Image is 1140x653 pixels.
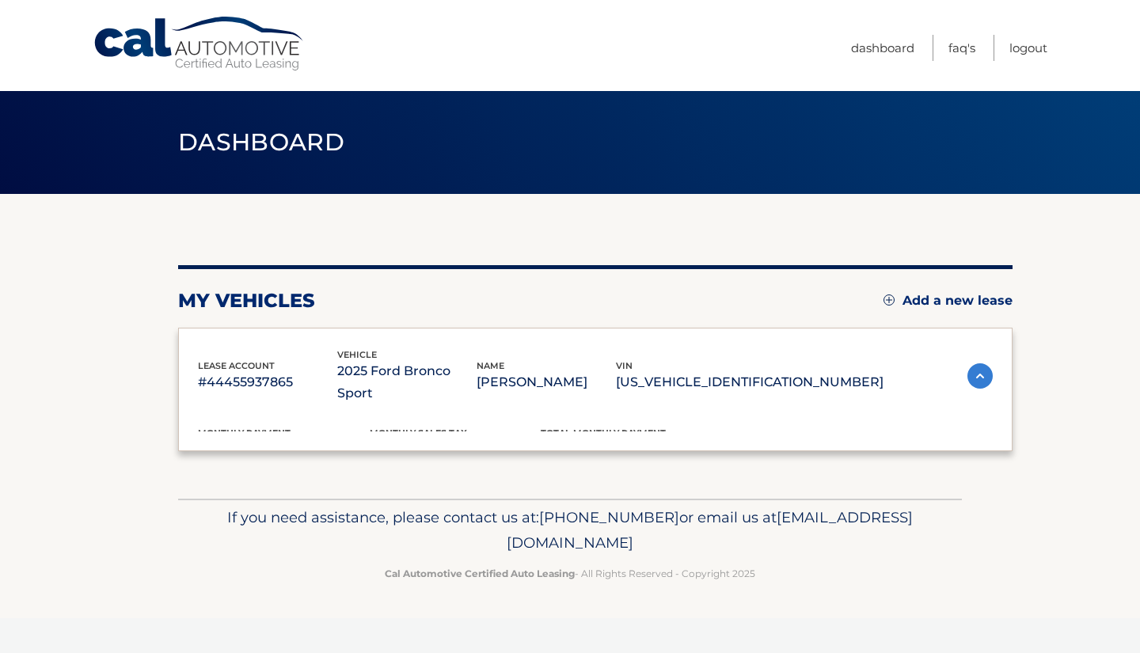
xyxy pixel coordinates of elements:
a: Add a new lease [883,293,1013,309]
span: Monthly sales Tax [370,427,467,438]
span: [PHONE_NUMBER] [539,508,679,526]
h2: my vehicles [178,289,315,313]
p: If you need assistance, please contact us at: or email us at [188,505,952,556]
p: #44455937865 [198,371,337,393]
span: Monthly Payment [198,427,291,438]
span: lease account [198,360,275,371]
img: add.svg [883,294,895,306]
p: [US_VEHICLE_IDENTIFICATION_NUMBER] [616,371,883,393]
a: Cal Automotive [93,16,306,72]
span: vehicle [337,349,377,360]
a: Logout [1009,35,1047,61]
span: Dashboard [178,127,344,157]
img: accordion-active.svg [967,363,993,389]
a: FAQ's [948,35,975,61]
span: vin [616,360,633,371]
p: - All Rights Reserved - Copyright 2025 [188,565,952,582]
strong: Cal Automotive Certified Auto Leasing [385,568,575,579]
p: 2025 Ford Bronco Sport [337,360,477,404]
span: Total Monthly Payment [541,427,666,438]
span: name [477,360,504,371]
a: Dashboard [851,35,914,61]
p: [PERSON_NAME] [477,371,616,393]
